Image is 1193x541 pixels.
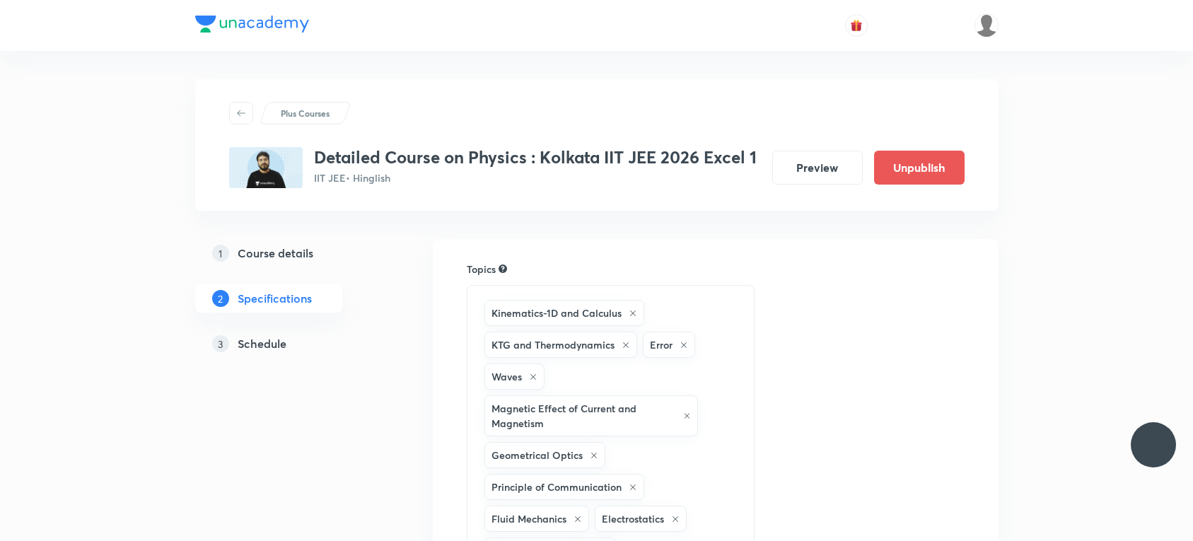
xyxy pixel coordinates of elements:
h6: KTG and Thermodynamics [491,337,615,352]
button: Unpublish [874,151,965,185]
h3: Detailed Course on Physics : Kolkata IIT JEE 2026 Excel 1 [314,147,757,168]
h6: Topics [467,262,496,277]
h6: Kinematics-1D and Calculus [491,306,622,320]
h5: Course details [238,245,313,262]
h6: Principle of Communication [491,479,622,494]
p: Plus Courses [281,107,330,120]
h6: Waves [491,369,522,384]
h5: Specifications [238,290,312,307]
h6: Electrostatics [602,511,664,526]
a: 1Course details [195,239,388,267]
a: Company Logo [195,16,309,36]
img: 3B005429-646B-42B9-B0B9-E8C0AF61FCCE_plus.png [229,147,303,188]
h6: Geometrical Optics [491,448,583,463]
img: avatar [850,19,863,32]
button: avatar [845,14,868,37]
h6: Error [650,337,673,352]
a: 3Schedule [195,330,388,358]
h5: Schedule [238,335,286,352]
img: snigdha [974,13,999,37]
h6: Magnetic Effect of Current and Magnetism [491,401,677,431]
p: 1 [212,245,229,262]
div: Search for topics [499,262,507,275]
img: ttu [1145,436,1162,453]
h6: Fluid Mechanics [491,511,566,526]
p: 3 [212,335,229,352]
button: Preview [772,151,863,185]
p: 2 [212,290,229,307]
p: IIT JEE • Hinglish [314,170,757,185]
img: Company Logo [195,16,309,33]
